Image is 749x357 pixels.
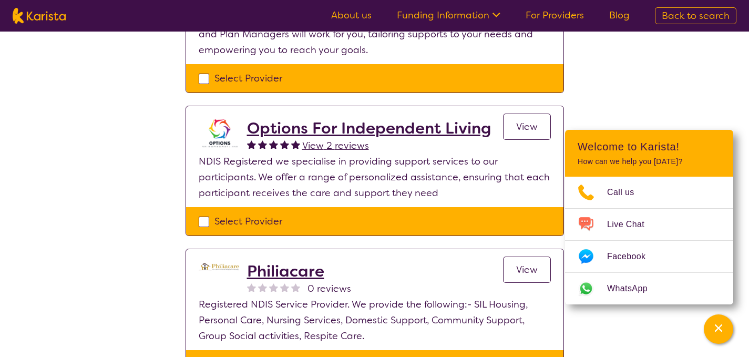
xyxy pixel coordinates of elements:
a: Back to search [655,7,736,24]
a: Funding Information [397,9,500,22]
a: Philiacare [247,262,351,281]
a: For Providers [526,9,584,22]
img: fullstar [291,140,300,149]
a: View 2 reviews [302,138,369,154]
img: Karista logo [13,8,66,24]
a: About us [331,9,372,22]
img: fullstar [280,140,289,149]
img: djl2kts8nwviwb5z69ia.png [199,262,241,274]
a: View [503,114,551,140]
span: Live Chat [607,217,657,232]
div: Channel Menu [565,130,733,304]
span: Call us [607,185,647,200]
img: fullstar [258,140,267,149]
img: fullstar [247,140,256,149]
span: WhatsApp [607,281,660,297]
span: View [516,120,538,133]
p: How can we help you [DATE]? [578,157,721,166]
p: NDIS Registered we specialise in providing support services to our participants. We offer a range... [199,154,551,201]
img: nonereviewstar [247,283,256,292]
p: Be your personal best! Our Support Coordinators, Disability Support Workers, and Plan Managers wi... [199,11,551,58]
span: View [516,263,538,276]
button: Channel Menu [704,314,733,344]
a: Options For Independent Living [247,119,491,138]
span: 0 reviews [307,281,351,297]
h2: Welcome to Karista! [578,140,721,153]
a: Web link opens in a new tab. [565,273,733,304]
p: Registered NDIS Service Provider. We provide the following:- SIL Housing, Personal Care, Nursing ... [199,297,551,344]
a: Blog [609,9,630,22]
a: View [503,257,551,283]
img: nonereviewstar [280,283,289,292]
span: Facebook [607,249,658,264]
img: fullstar [269,140,278,149]
ul: Choose channel [565,177,733,304]
span: Back to search [662,9,730,22]
img: nonereviewstar [269,283,278,292]
img: nonereviewstar [291,283,300,292]
img: nonereviewstar [258,283,267,292]
span: View 2 reviews [302,139,369,152]
img: stgs1ttov8uwf8tdpp19.png [199,119,241,148]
